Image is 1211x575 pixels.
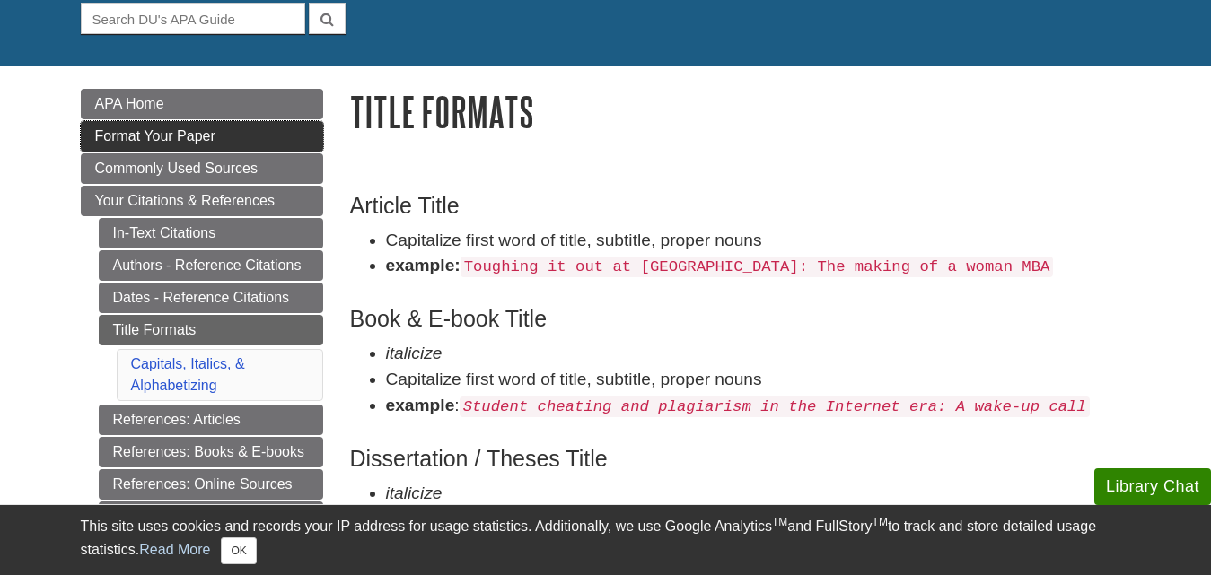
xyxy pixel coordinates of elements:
[95,96,164,111] span: APA Home
[350,89,1131,135] h1: Title Formats
[99,437,323,467] a: References: Books & E-books
[99,218,323,248] a: In-Text Citations
[386,484,443,502] em: italicize
[95,161,258,176] span: Commonly Used Sources
[81,121,323,152] a: Format Your Paper
[350,446,1131,472] h3: Dissertation / Theses Title
[350,306,1131,332] h3: Book & E-book Title
[99,283,323,313] a: Dates - Reference Citations
[386,396,455,414] strong: example
[386,344,443,362] em: italicize
[386,367,1131,393] li: Capitalize first word of title, subtitle, proper nouns
[461,257,1054,277] code: Toughing it out at [GEOGRAPHIC_DATA]: The making of a woman MBA
[99,315,323,345] a: Title Formats
[81,89,323,119] a: APA Home
[386,393,1131,419] li: :
[81,153,323,184] a: Commonly Used Sources
[99,469,323,500] a: References: Online Sources
[463,398,1086,415] em: Student cheating and plagiarism in the Internet era: A wake-up call
[221,537,256,564] button: Close
[139,542,210,557] a: Read More
[131,356,245,393] a: Capitals, Italics, & Alphabetizing
[99,405,323,435] a: References: Articles
[81,3,305,34] input: Search DU's APA Guide
[386,228,1131,254] li: Capitalize first word of title, subtitle, proper nouns
[95,128,215,144] span: Format Your Paper
[772,516,787,528] sup: TM
[99,250,323,281] a: Authors - Reference Citations
[1094,468,1211,505] button: Library Chat
[350,193,1131,219] h3: Article Title
[99,501,323,553] a: References: Films, Videos, TV Shows
[95,193,275,208] span: Your Citations & References
[81,186,323,216] a: Your Citations & References
[81,516,1131,564] div: This site uses cookies and records your IP address for usage statistics. Additionally, we use Goo...
[873,516,888,528] sup: TM
[386,256,461,274] strong: example:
